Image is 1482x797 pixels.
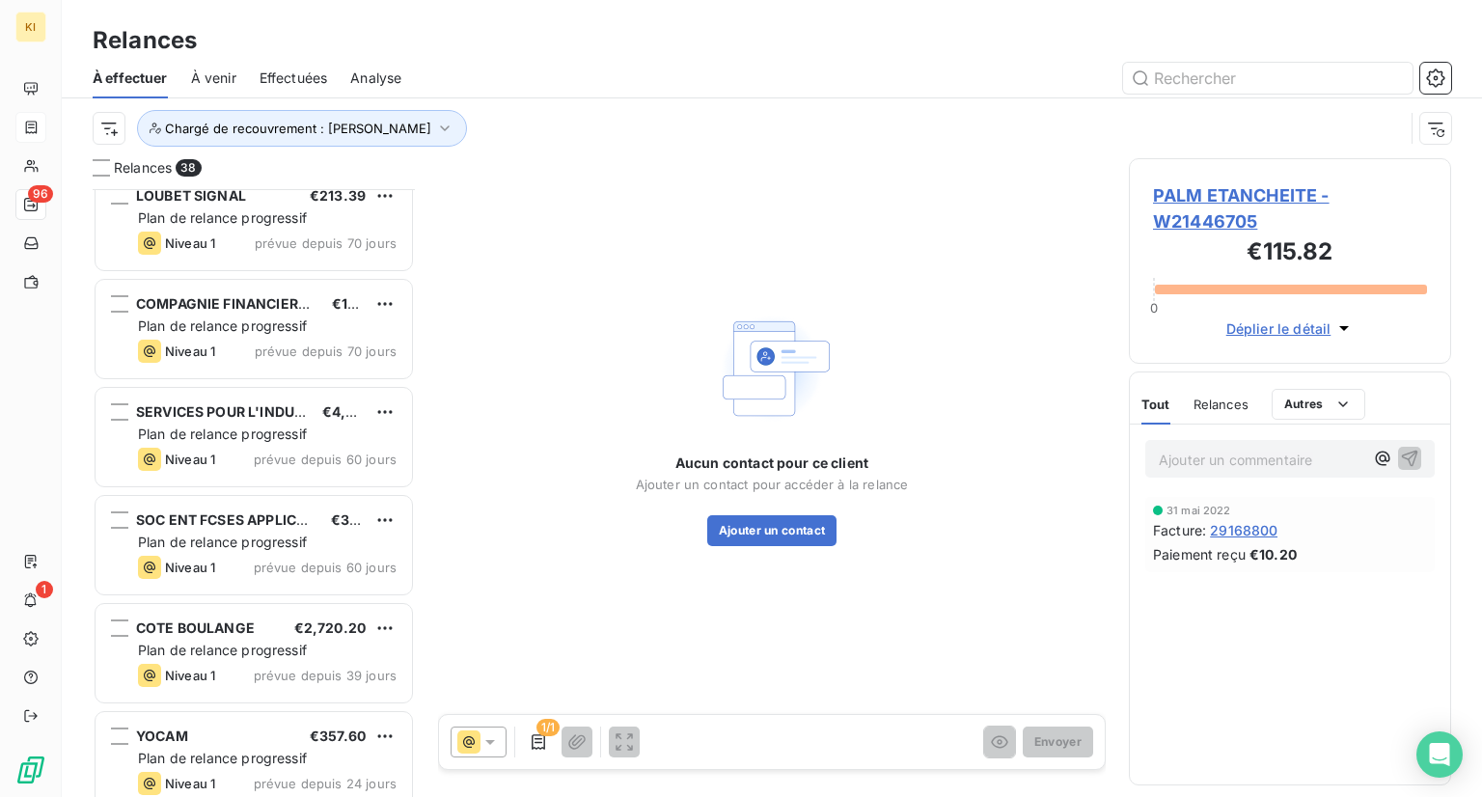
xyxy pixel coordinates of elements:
[254,452,397,467] span: prévue depuis 60 jours
[1153,182,1427,234] span: PALM ETANCHEITE - W21446705
[260,69,328,88] span: Effectuées
[636,477,909,492] span: Ajouter un contact pour accéder à la relance
[137,110,467,147] button: Chargé de recouvrement : [PERSON_NAME]
[1221,317,1360,340] button: Déplier le détail
[136,511,442,528] span: SOC ENT FCSES APPLICATIONS TECHNIQUES
[254,560,397,575] span: prévue depuis 60 jours
[1023,727,1093,757] button: Envoyer
[710,307,834,430] img: Empty state
[165,121,431,136] span: Chargé de recouvrement : [PERSON_NAME]
[165,560,215,575] span: Niveau 1
[1141,397,1170,412] span: Tout
[176,159,201,177] span: 38
[138,534,307,550] span: Plan de relance progressif
[138,317,307,334] span: Plan de relance progressif
[1153,544,1246,564] span: Paiement reçu
[310,728,366,744] span: €357.60
[28,185,53,203] span: 96
[138,426,307,442] span: Plan de relance progressif
[165,668,215,683] span: Niveau 1
[1210,520,1277,540] span: 29168800
[138,642,307,658] span: Plan de relance progressif
[138,750,307,766] span: Plan de relance progressif
[136,619,255,636] span: COTE BOULANGE
[675,453,868,473] span: Aucun contact pour ce client
[165,235,215,251] span: Niveau 1
[93,23,197,58] h3: Relances
[310,187,366,204] span: €213.39
[114,158,172,178] span: Relances
[165,776,215,791] span: Niveau 1
[1249,544,1297,564] span: €10.20
[36,581,53,598] span: 1
[136,295,436,312] span: COMPAGNIE FINANCIERE DE PARTICIPATION
[136,187,246,204] span: LOUBET SIGNAL
[1226,318,1331,339] span: Déplier le détail
[1150,300,1158,316] span: 0
[294,619,366,636] span: €2,720.20
[350,69,401,88] span: Analyse
[255,344,397,359] span: prévue depuis 70 jours
[255,235,397,251] span: prévue depuis 70 jours
[93,69,168,88] span: À effectuer
[1166,505,1231,516] span: 31 mai 2022
[136,728,188,744] span: YOCAM
[254,776,397,791] span: prévue depuis 24 jours
[191,69,236,88] span: À venir
[165,344,215,359] span: Niveau 1
[136,403,422,420] span: SERVICES POUR L'INDUSTRIE CIMENTIERE
[707,515,837,546] button: Ajouter un contact
[1416,731,1463,778] div: Open Intercom Messenger
[1153,234,1427,273] h3: €115.82
[332,295,388,312] span: €189.03
[138,209,307,226] span: Plan de relance progressif
[15,755,46,785] img: Logo LeanPay
[331,511,390,528] span: €309.60
[165,452,215,467] span: Niveau 1
[93,189,415,797] div: grid
[1123,63,1413,94] input: Rechercher
[536,719,560,736] span: 1/1
[322,403,395,420] span: €4,604.25
[254,668,397,683] span: prévue depuis 39 jours
[1194,397,1249,412] span: Relances
[15,12,46,42] div: KI
[1272,389,1365,420] button: Autres
[1153,520,1206,540] span: Facture :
